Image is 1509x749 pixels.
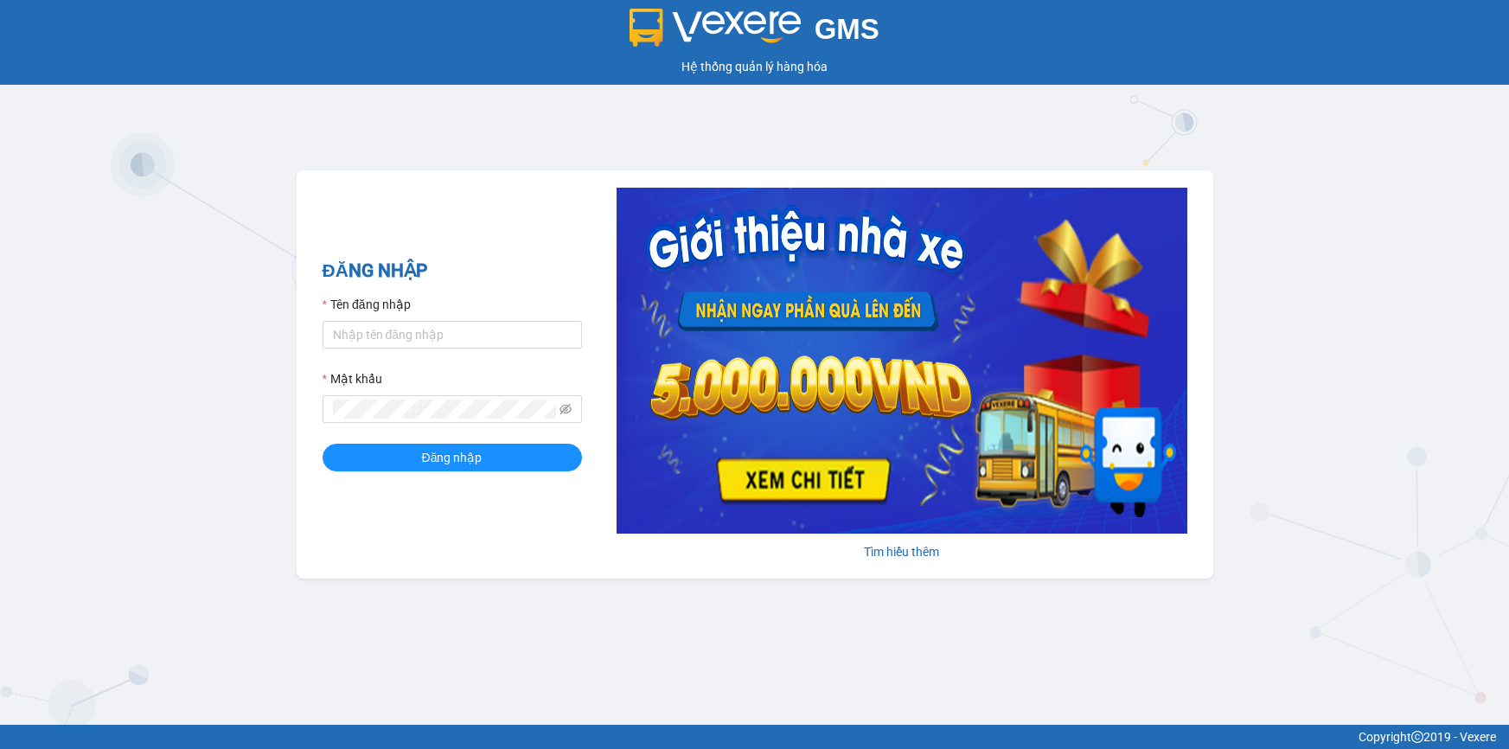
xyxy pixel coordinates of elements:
div: Copyright 2019 - Vexere [13,727,1496,746]
div: Hệ thống quản lý hàng hóa [4,57,1505,76]
label: Tên đăng nhập [323,295,411,314]
input: Tên đăng nhập [323,321,582,349]
img: banner-0 [617,188,1187,534]
h2: ĐĂNG NHẬP [323,257,582,285]
button: Đăng nhập [323,444,582,471]
div: Tìm hiểu thêm [617,542,1187,561]
span: GMS [815,13,879,45]
img: logo 2 [630,9,801,47]
span: eye-invisible [559,403,572,415]
span: Đăng nhập [422,448,483,467]
input: Mật khẩu [333,400,556,419]
span: copyright [1411,731,1423,743]
label: Mật khẩu [323,369,382,388]
a: GMS [630,26,879,40]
